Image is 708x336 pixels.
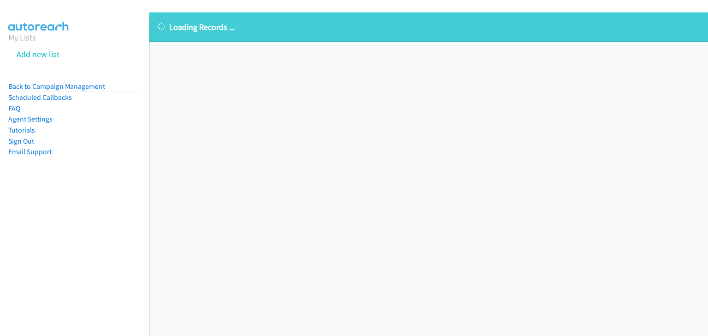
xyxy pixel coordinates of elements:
[17,49,59,59] a: Add new list
[8,137,34,145] a: Sign Out
[8,82,105,91] a: Back to Campaign Management
[8,126,35,134] a: Tutorials
[8,104,20,113] a: FAQ
[8,32,36,43] a: My Lists
[8,147,52,156] a: Email Support
[8,115,53,123] a: Agent Settings
[158,21,700,33] p: Loading Records ...
[8,93,72,102] a: Scheduled Callbacks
